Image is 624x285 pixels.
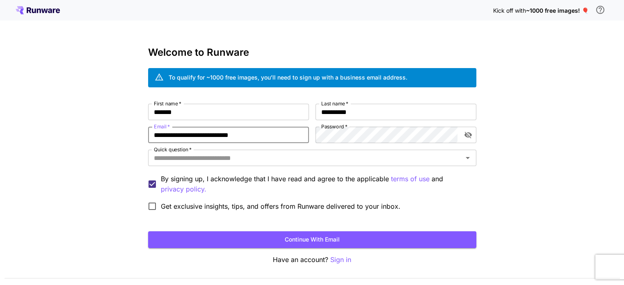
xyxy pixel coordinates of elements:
button: By signing up, I acknowledge that I have read and agree to the applicable terms of use and [161,184,206,194]
h3: Welcome to Runware [148,47,476,58]
label: Email [154,123,170,130]
button: In order to qualify for free credit, you need to sign up with a business email address and click ... [592,2,608,18]
button: toggle password visibility [461,128,475,142]
button: Continue with email [148,231,476,248]
label: Last name [321,100,348,107]
label: First name [154,100,181,107]
p: By signing up, I acknowledge that I have read and agree to the applicable and [161,174,470,194]
button: Open [462,152,473,164]
button: By signing up, I acknowledge that I have read and agree to the applicable and privacy policy. [391,174,430,184]
p: Have an account? [148,255,476,265]
label: Quick question [154,146,192,153]
div: To qualify for ~1000 free images, you’ll need to sign up with a business email address. [169,73,407,82]
button: Sign in [330,255,351,265]
p: privacy policy. [161,184,206,194]
label: Password [321,123,347,130]
p: terms of use [391,174,430,184]
span: Get exclusive insights, tips, and offers from Runware delivered to your inbox. [161,201,400,211]
span: ~1000 free images! 🎈 [526,7,589,14]
span: Kick off with [493,7,526,14]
